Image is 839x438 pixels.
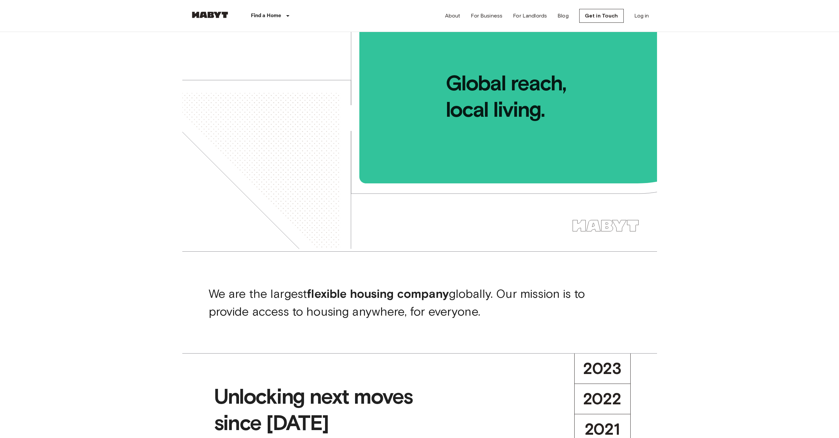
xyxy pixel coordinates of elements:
[574,384,631,414] button: 2022
[360,32,657,123] span: Global reach, local living.
[307,286,449,301] b: flexible housing company
[182,32,657,249] img: we-make-moves-not-waiting-lists
[513,12,547,20] a: For Landlords
[583,359,621,378] span: 2023
[583,389,622,409] span: 2022
[209,286,585,319] span: We are the largest globally. Our mission is to provide access to housing anywhere, for everyone.
[251,12,282,20] p: Find a Home
[190,12,230,18] img: Habyt
[574,354,631,384] button: 2023
[634,12,649,20] a: Log in
[445,12,461,20] a: About
[557,12,569,20] a: Blog
[579,9,624,23] a: Get in Touch
[471,12,502,20] a: For Business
